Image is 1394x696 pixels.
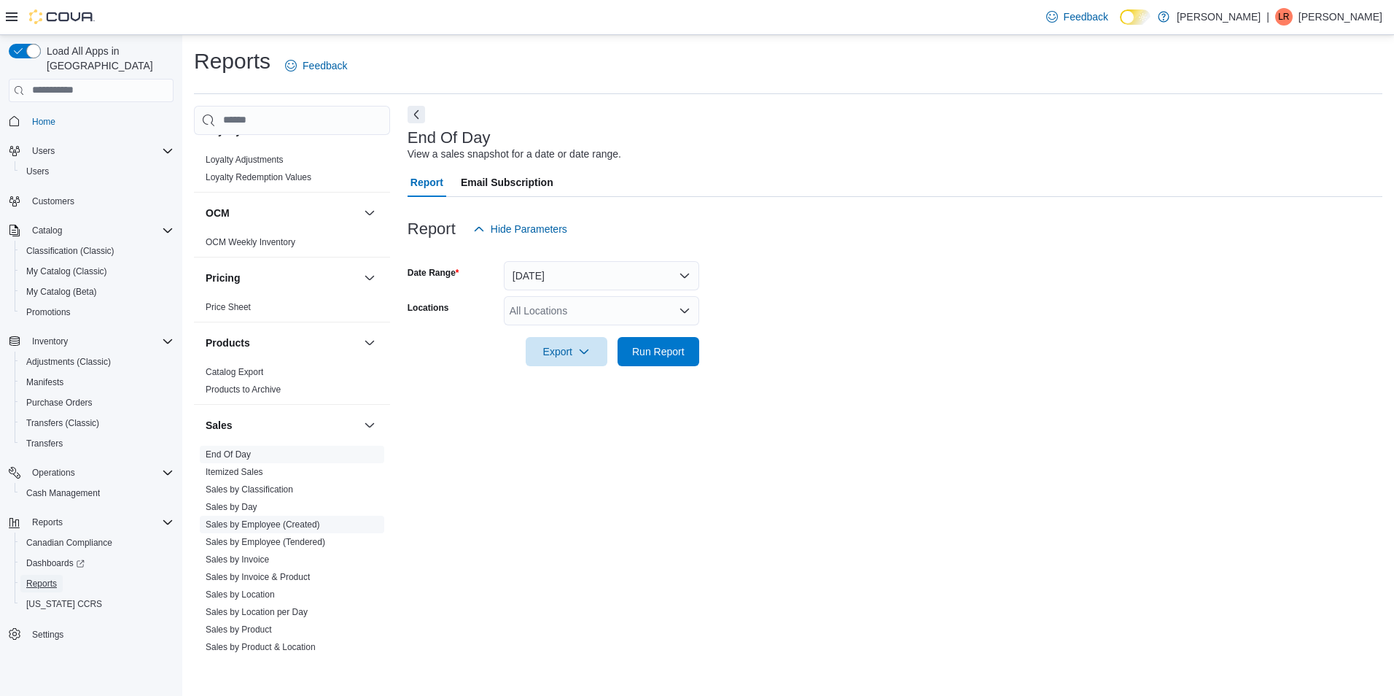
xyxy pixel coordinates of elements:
span: Classification (Classic) [20,242,174,260]
span: Home [26,112,174,131]
a: Sales by Day [206,502,257,512]
span: My Catalog (Classic) [20,263,174,280]
button: [US_STATE] CCRS [15,594,179,614]
button: My Catalog (Classic) [15,261,179,282]
button: Export [526,337,607,366]
button: Operations [3,463,179,483]
button: Promotions [15,302,179,322]
a: My Catalog (Classic) [20,263,113,280]
p: | [1266,8,1269,26]
a: Sales by Employee (Created) [206,519,320,530]
span: Settings [26,625,174,643]
div: View a sales snapshot for a date or date range. [408,147,621,162]
a: Canadian Compliance [20,534,118,552]
button: Products [206,336,358,350]
div: Lyle Reil [1275,8,1293,26]
div: OCM [194,233,390,257]
span: Adjustments (Classic) [26,356,111,368]
nav: Complex example [9,105,174,683]
button: Operations [26,464,81,482]
button: Adjustments (Classic) [15,352,179,372]
button: Catalog [3,220,179,241]
a: Sales by Classification [206,484,293,495]
h3: End Of Day [408,129,491,147]
button: Inventory [26,333,74,350]
label: Date Range [408,267,459,279]
a: Customers [26,193,80,210]
h3: OCM [206,206,230,220]
a: Sales by Invoice & Product [206,572,310,582]
span: Sales by Employee (Tendered) [206,536,325,548]
a: Sales by Product [206,625,272,635]
button: Purchase Orders [15,393,179,413]
span: Reports [20,575,174,592]
button: Next [408,106,425,123]
span: Sales by Classification [206,484,293,495]
span: Manifests [26,376,63,388]
a: Cash Management [20,484,106,502]
a: Price Sheet [206,302,251,312]
span: Dashboards [26,557,85,569]
button: Users [26,142,61,160]
button: Reports [26,514,69,531]
span: Transfers (Classic) [26,417,99,429]
span: My Catalog (Beta) [20,283,174,301]
span: Promotions [26,306,71,318]
span: Users [20,163,174,180]
span: Reports [26,514,174,531]
span: Report [410,168,443,197]
a: Transfers (Classic) [20,414,105,432]
a: Manifests [20,374,69,391]
span: Purchase Orders [20,394,174,411]
span: Canadian Compliance [26,537,112,549]
button: Catalog [26,222,68,239]
button: Home [3,111,179,132]
span: Sales by Location per Day [206,606,308,618]
span: Users [26,142,174,160]
span: OCM Weekly Inventory [206,236,295,248]
span: Loyalty Redemption Values [206,171,311,183]
button: Cash Management [15,483,179,503]
label: Locations [408,302,449,314]
input: Dark Mode [1120,9,1150,25]
span: Cash Management [20,484,174,502]
button: Pricing [206,271,358,285]
a: Settings [26,626,69,643]
span: Inventory [26,333,174,350]
a: Sales by Employee (Tendered) [206,537,325,547]
a: Feedback [279,51,353,80]
span: Reports [32,517,63,528]
a: Loyalty Redemption Values [206,172,311,182]
span: Email Subscription [461,168,553,197]
span: Run Report [632,344,685,359]
h3: Report [408,220,456,238]
span: Dashboards [20,554,174,572]
h3: Sales [206,418,233,433]
a: [US_STATE] CCRS [20,595,108,613]
span: LR [1278,8,1289,26]
a: Sales by Location [206,589,275,600]
a: Reports [20,575,63,592]
a: Adjustments (Classic) [20,353,117,371]
a: Dashboards [20,554,90,572]
button: Classification (Classic) [15,241,179,261]
a: Sales by Product & Location [206,642,316,652]
button: My Catalog (Beta) [15,282,179,302]
span: Catalog Export [206,366,263,378]
button: Users [15,161,179,182]
span: Promotions [20,303,174,321]
span: Feedback [1064,9,1108,24]
button: Open list of options [679,305,690,317]
button: OCM [361,204,378,222]
button: Reports [15,573,179,594]
button: Inventory [3,331,179,352]
button: Sales [206,418,358,433]
span: Transfers [26,438,63,449]
h3: Pricing [206,271,240,285]
span: My Catalog (Classic) [26,266,107,277]
span: Itemized Sales [206,466,263,478]
span: Customers [32,196,74,207]
button: Transfers (Classic) [15,413,179,433]
span: Cash Management [26,487,100,499]
a: Sales by Invoice [206,554,269,565]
